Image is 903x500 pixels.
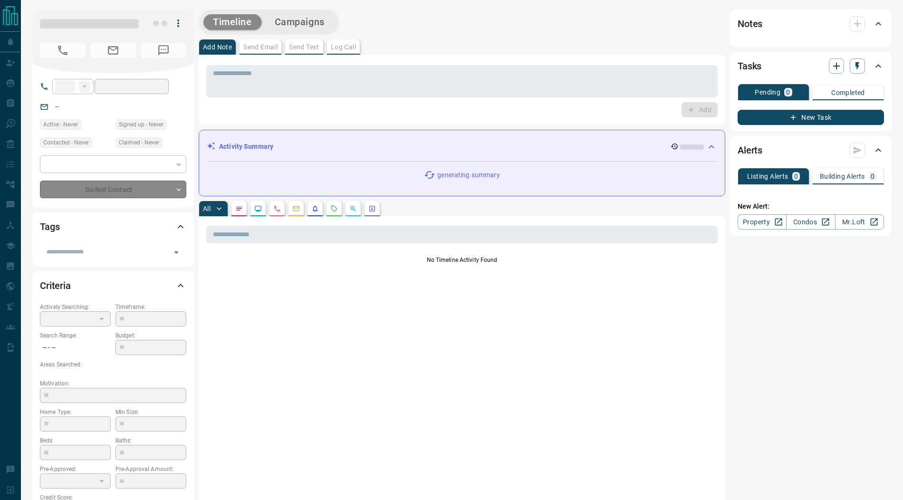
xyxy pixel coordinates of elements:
p: Beds: [40,436,111,445]
svg: Requests [330,205,338,212]
p: Listing Alerts [747,173,788,180]
a: Property [738,214,787,230]
svg: Emails [292,205,300,212]
p: Min Size: [115,408,186,416]
p: Pre-Approval Amount: [115,465,186,473]
p: Motivation: [40,379,186,388]
p: 0 [871,173,874,180]
span: Active - Never [43,120,78,129]
p: Budget: [115,331,186,340]
p: Add Note [203,44,232,50]
svg: Opportunities [349,205,357,212]
p: Actively Searching: [40,303,111,311]
p: Home Type: [40,408,111,416]
h2: Tags [40,219,59,234]
span: Signed up - Never [119,120,163,129]
h2: Criteria [40,278,71,293]
h2: Alerts [738,143,762,158]
a: Condos [786,214,835,230]
div: Activity Summary [207,138,717,155]
p: Pre-Approved: [40,465,111,473]
span: No Number [40,43,86,58]
button: Timeline [203,14,261,30]
span: Claimed - Never [119,138,159,147]
svg: Lead Browsing Activity [254,205,262,212]
h2: Notes [738,16,762,31]
p: New Alert: [738,202,884,212]
span: No Email [90,43,136,58]
svg: Agent Actions [368,205,376,212]
button: New Task [738,110,884,125]
p: -- - -- [40,340,111,356]
p: Completed [831,89,865,96]
p: Activity Summary [219,142,273,152]
p: 0 [786,89,790,96]
span: No Number [141,43,186,58]
div: Notes [738,12,884,35]
button: Open [170,246,183,259]
p: No Timeline Activity Found [206,256,718,264]
div: Alerts [738,139,884,162]
a: -- [55,103,59,110]
p: All [203,205,211,212]
p: Search Range: [40,331,111,340]
p: Building Alerts [820,173,865,180]
p: generating summary [437,170,500,180]
p: Areas Searched: [40,360,186,369]
p: Timeframe: [115,303,186,311]
svg: Calls [273,205,281,212]
p: Pending [755,89,780,96]
div: Tasks [738,55,884,77]
h2: Tasks [738,58,761,74]
div: Do Not Contact [40,181,186,198]
button: Campaigns [265,14,334,30]
a: Mr.Loft [835,214,884,230]
svg: Listing Alerts [311,205,319,212]
div: Criteria [40,274,186,297]
span: Contacted - Never [43,138,89,147]
div: Tags [40,215,186,238]
p: 0 [794,173,798,180]
p: Baths: [115,436,186,445]
svg: Notes [235,205,243,212]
